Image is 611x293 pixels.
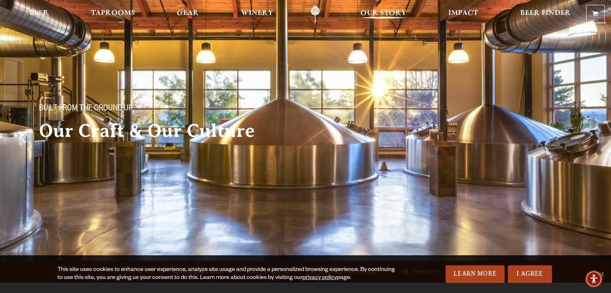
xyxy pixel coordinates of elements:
[86,5,140,23] a: Taprooms
[241,10,273,16] span: Winery
[443,5,483,23] a: Impact
[39,104,133,114] span: Built From The Ground Up
[300,5,330,23] a: Odell Home
[24,5,54,23] a: Beer
[172,5,204,23] a: Gear
[445,265,505,283] a: Learn More
[39,121,290,141] h2: Our Craft & Our Culture
[177,10,199,16] span: Gear
[360,10,407,16] span: Our Story
[508,265,552,283] a: I Agree
[236,5,278,23] a: Winery
[355,5,412,23] a: Our Story
[585,270,603,288] div: Accessibility Menu
[515,5,576,23] a: Beer Finder
[57,266,400,282] div: This site uses cookies to enhance user experience, analyze site usage and provide a personalized ...
[302,275,337,281] a: privacy policy
[91,10,135,16] span: Taprooms
[448,10,478,16] span: Impact
[520,10,570,16] span: Beer Finder
[29,10,49,16] span: Beer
